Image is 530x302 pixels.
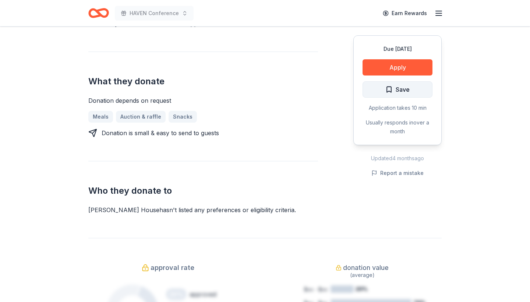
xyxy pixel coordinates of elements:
div: Usually responds in over a month [363,118,432,136]
a: Auction & raffle [116,111,166,123]
div: approved [190,290,216,299]
h2: Who they donate to [88,185,318,197]
div: 20 % [166,288,187,300]
span: Save [396,85,410,94]
a: Meals [88,111,113,123]
div: Donation depends on request [88,96,318,105]
div: Application takes 10 min [363,103,432,112]
span: HAVEN Conference [130,9,179,18]
div: Donation is small & easy to send to guests [102,129,219,137]
div: Due [DATE] [363,45,432,53]
a: Snacks [169,111,197,123]
h2: What they donate [88,75,318,87]
a: Earn Rewards [378,7,431,20]
button: Apply [363,59,432,75]
span: donation value [343,262,389,274]
span: approval rate [151,262,194,274]
div: (average) [283,271,442,280]
div: Updated 4 months ago [353,154,442,163]
button: Save [363,81,432,98]
button: Report a mistake [371,169,424,178]
a: Home [88,4,109,22]
button: HAVEN Conference [115,6,194,21]
tspan: $xx - $xx [304,286,328,292]
div: [PERSON_NAME] House hasn ' t listed any preferences or eligibility criteria. [88,206,318,214]
tspan: 20% [356,286,368,292]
